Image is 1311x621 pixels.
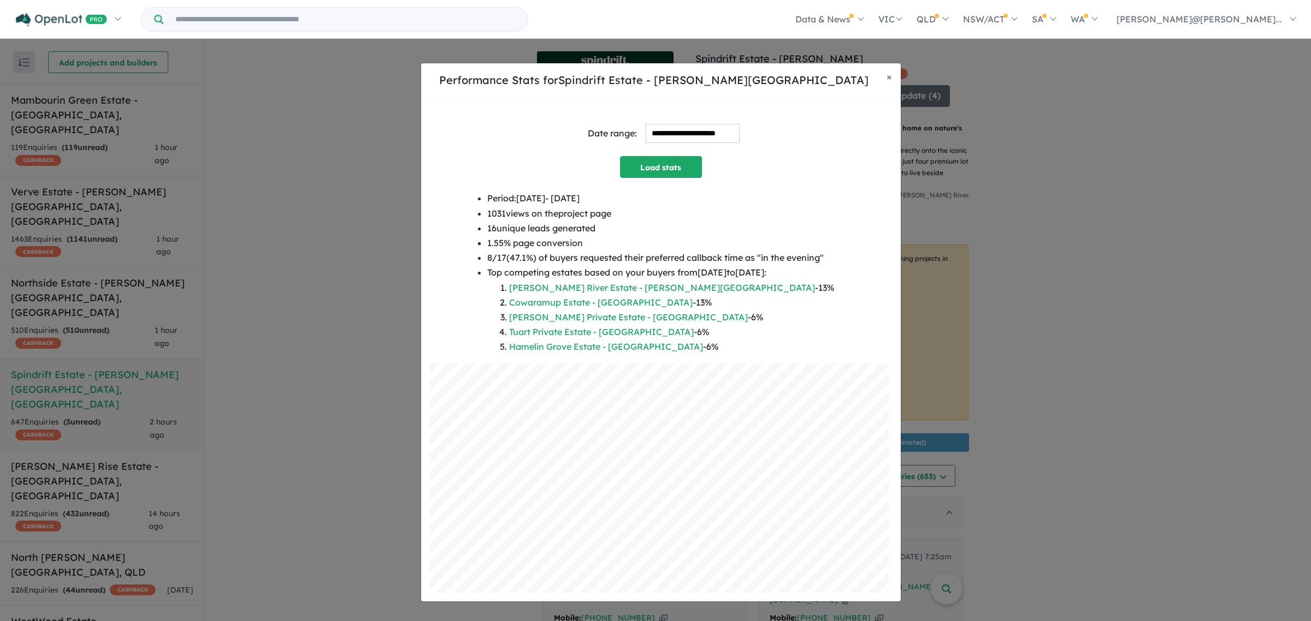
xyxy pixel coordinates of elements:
[509,295,834,310] li: - 13 %
[509,325,834,339] li: - 6 %
[1117,14,1282,25] span: [PERSON_NAME]@[PERSON_NAME]...
[509,339,834,354] li: - 6 %
[509,341,703,352] a: Hamelin Grove Estate - [GEOGRAPHIC_DATA]
[509,326,694,337] a: Tuart Private Estate - [GEOGRAPHIC_DATA]
[509,312,748,323] a: [PERSON_NAME] Private Estate - [GEOGRAPHIC_DATA]
[487,221,834,236] li: 16 unique leads generated
[509,310,834,325] li: - 6 %
[487,236,834,250] li: 1.55 % page conversion
[16,13,107,27] img: Openlot PRO Logo White
[487,191,834,206] li: Period: [DATE] - [DATE]
[487,206,834,221] li: 1031 views on the project page
[887,70,892,83] span: ×
[509,282,815,293] a: [PERSON_NAME] River Estate - [PERSON_NAME][GEOGRAPHIC_DATA]
[487,250,834,265] li: 8 / 17 ( 47.1 %) of buyers requested their preferred callback time as " in the evening "
[509,297,693,308] a: Cowaramup Estate - [GEOGRAPHIC_DATA]
[509,280,834,295] li: - 13 %
[588,126,637,141] div: Date range:
[620,156,702,178] button: Load stats
[430,72,878,88] h5: Performance Stats for Spindrift Estate - [PERSON_NAME][GEOGRAPHIC_DATA]
[166,8,525,31] input: Try estate name, suburb, builder or developer
[487,265,834,354] li: Top competing estates based on your buyers from [DATE] to [DATE] :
